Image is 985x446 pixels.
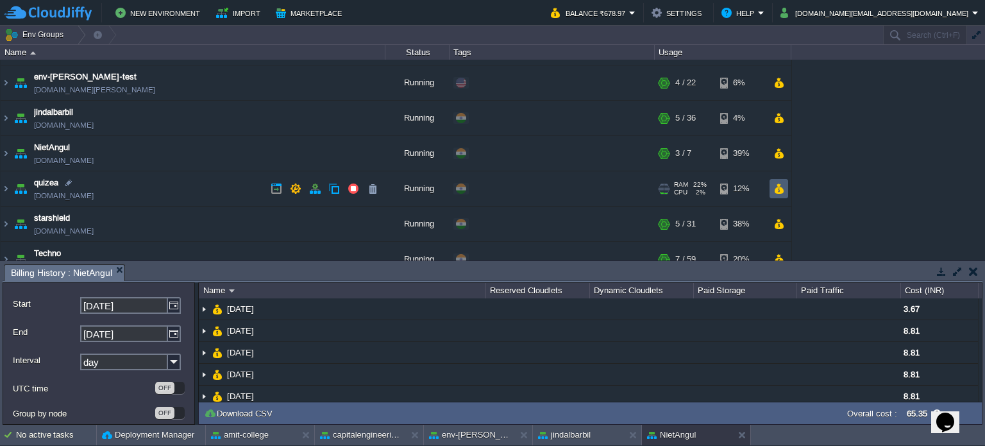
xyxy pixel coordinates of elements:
div: Paid Storage [695,283,797,298]
div: 4% [720,101,762,136]
a: [DATE] [226,325,256,336]
button: capitalengineeringcollege [320,429,401,442]
div: 6% [720,66,762,101]
a: env-[PERSON_NAME]-test [34,71,137,84]
img: AMDAwAAAACH5BAEAAAAALAAAAAABAAEAAAICRAEAOw== [199,386,209,407]
div: 5 / 36 [675,101,696,136]
img: AMDAwAAAACH5BAEAAAAALAAAAAABAAEAAAICRAEAOw== [1,101,11,136]
button: Marketplace [276,5,346,21]
div: Running [385,101,450,136]
img: CloudJiffy [4,5,92,21]
img: AMDAwAAAACH5BAEAAAAALAAAAAABAAEAAAICRAEAOw== [229,289,235,293]
img: AMDAwAAAACH5BAEAAAAALAAAAAABAAEAAAICRAEAOw== [212,342,223,363]
img: AMDAwAAAACH5BAEAAAAALAAAAAABAAEAAAICRAEAOw== [12,137,29,171]
iframe: chat widget [931,395,972,433]
img: AMDAwAAAACH5BAEAAAAALAAAAAABAAEAAAICRAEAOw== [212,298,223,320]
img: AMDAwAAAACH5BAEAAAAALAAAAAABAAEAAAICRAEAOw== [12,243,29,277]
div: Name [200,283,485,298]
img: AMDAwAAAACH5BAEAAAAALAAAAAABAAEAAAICRAEAOw== [199,320,209,341]
a: [DOMAIN_NAME] [34,190,94,203]
img: AMDAwAAAACH5BAEAAAAALAAAAAABAAEAAAICRAEAOw== [212,386,223,407]
div: OFF [155,407,174,419]
button: amit-college [211,429,269,442]
img: AMDAwAAAACH5BAEAAAAALAAAAAABAAEAAAICRAEAOw== [1,172,11,207]
img: AMDAwAAAACH5BAEAAAAALAAAAAABAAEAAAICRAEAOw== [1,137,11,171]
button: Env Groups [4,26,68,44]
div: Tags [450,45,654,60]
span: Techno [34,248,61,261]
span: 3.67 [904,304,920,314]
div: Usage [655,45,791,60]
span: 22% [693,182,707,189]
label: Interval [13,354,79,367]
div: Paid Traffic [798,283,900,298]
div: Running [385,137,450,171]
button: Deployment Manager [102,429,194,442]
button: Download CSV [204,407,276,419]
label: 65.35 [907,409,927,418]
a: [DOMAIN_NAME] [34,225,94,238]
a: [DOMAIN_NAME] [34,119,94,132]
button: env-[PERSON_NAME]-test [429,429,510,442]
span: 8.81 [904,326,920,336]
a: starshield [34,212,70,225]
button: jindalbarbil [538,429,591,442]
span: 2% [693,189,705,197]
a: [DATE] [226,391,256,402]
img: AMDAwAAAACH5BAEAAAAALAAAAAABAAEAAAICRAEAOw== [212,320,223,341]
span: [DATE] [226,304,256,314]
img: AMDAwAAAACH5BAEAAAAALAAAAAABAAEAAAICRAEAOw== [12,101,29,136]
img: AMDAwAAAACH5BAEAAAAALAAAAAABAAEAAAICRAEAOw== [1,66,11,101]
span: CPU [674,189,687,197]
img: AMDAwAAAACH5BAEAAAAALAAAAAABAAEAAAICRAEAOw== [1,207,11,242]
div: No active tasks [16,425,96,445]
a: [DATE] [226,347,256,358]
div: 39% [720,137,762,171]
div: 5 / 31 [675,207,696,242]
div: Status [386,45,449,60]
span: Billing History : NietAngul [11,265,112,281]
a: quizea [34,177,58,190]
div: OFF [155,382,174,394]
img: AMDAwAAAACH5BAEAAAAALAAAAAABAAEAAAICRAEAOw== [1,243,11,277]
button: Balance ₹678.97 [551,5,629,21]
button: NietAngul [647,429,696,442]
div: 3 / 7 [675,137,691,171]
img: AMDAwAAAACH5BAEAAAAALAAAAAABAAEAAAICRAEAOw== [12,207,29,242]
img: AMDAwAAAACH5BAEAAAAALAAAAAABAAEAAAICRAEAOw== [212,364,223,385]
span: 8.81 [904,391,920,401]
div: 20% [720,243,762,277]
button: New Environment [115,5,204,21]
div: 7 / 59 [675,243,696,277]
label: UTC time [13,382,154,395]
a: [DATE] [226,369,256,380]
div: Running [385,172,450,207]
img: AMDAwAAAACH5BAEAAAAALAAAAAABAAEAAAICRAEAOw== [12,172,29,207]
div: 4 / 22 [675,66,696,101]
img: AMDAwAAAACH5BAEAAAAALAAAAAABAAEAAAICRAEAOw== [199,298,209,320]
a: jindalbarbil [34,107,73,119]
div: 38% [720,207,762,242]
div: 12% [720,172,762,207]
label: Group by node [13,407,154,420]
img: AMDAwAAAACH5BAEAAAAALAAAAAABAAEAAAICRAEAOw== [199,364,209,385]
img: AMDAwAAAACH5BAEAAAAALAAAAAABAAEAAAICRAEAOw== [199,342,209,363]
a: NietAngul [34,142,70,155]
a: [DOMAIN_NAME] [34,155,94,167]
div: Running [385,207,450,242]
span: 8.81 [904,370,920,379]
div: Name [1,45,385,60]
label: Overall cost : [847,409,897,418]
a: [DOMAIN_NAME][PERSON_NAME] [34,84,155,97]
img: AMDAwAAAACH5BAEAAAAALAAAAAABAAEAAAICRAEAOw== [12,66,29,101]
span: 8.81 [904,348,920,357]
button: Import [216,5,264,21]
label: End [13,325,79,339]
